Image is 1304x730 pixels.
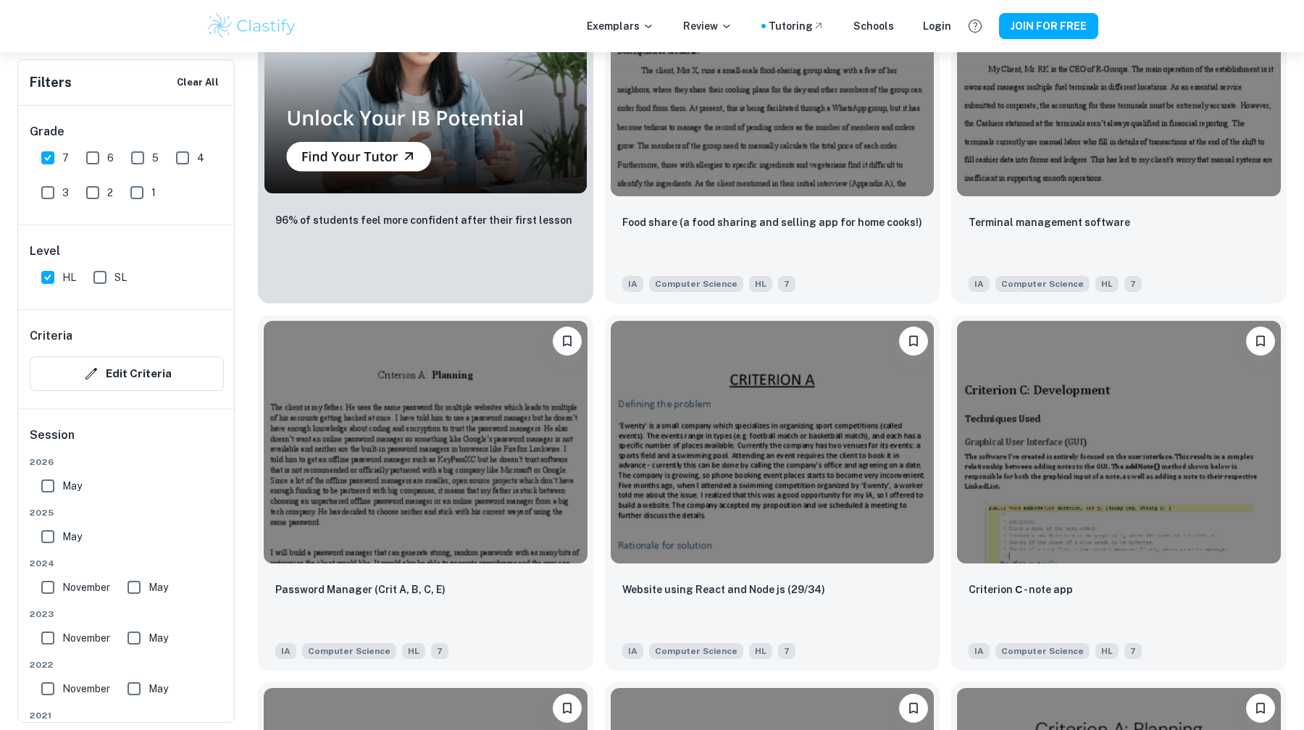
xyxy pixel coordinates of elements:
button: Please log in to bookmark exemplars [1246,694,1275,723]
span: 2022 [30,658,224,671]
button: Please log in to bookmark exemplars [1246,327,1275,356]
span: HL [749,643,772,659]
span: 5 [152,150,159,166]
p: Website using React and Node js (29/34) [622,582,825,597]
span: 7 [778,643,795,659]
button: Help and Feedback [963,14,987,38]
span: Computer Science [995,276,1090,292]
p: Food share (a food sharing and selling app for home cooks!) [622,214,922,230]
span: IA [275,643,296,659]
span: HL [749,276,772,292]
span: IA [622,643,643,659]
span: HL [402,643,425,659]
p: 96% of students feel more confident after their first lesson [275,212,572,228]
a: Login [923,18,951,34]
button: Please log in to bookmark exemplars [553,327,582,356]
a: Tutoring [769,18,824,34]
span: 7 [431,643,448,659]
img: Computer Science IA example thumbnail: Criterion С - note app [957,321,1281,563]
span: HL [1095,643,1119,659]
a: Please log in to bookmark exemplarsPassword Manager (Crit A, B, C, E)IAComputer ScienceHL7 [258,315,593,671]
span: IA [622,276,643,292]
button: Please log in to bookmark exemplars [553,694,582,723]
img: Computer Science IA example thumbnail: Password Manager (Crit A, B, C, E) [264,321,588,563]
span: 2024 [30,557,224,570]
p: Review [683,18,732,34]
span: 2025 [30,506,224,519]
button: Clear All [173,72,222,93]
span: HL [62,269,76,285]
p: Password Manager (Crit A, B, C, E) [275,582,446,597]
span: 7 [1124,276,1142,292]
img: Computer Science IA example thumbnail: Website using React and Node js (29/34) [611,321,935,563]
span: 2 [107,185,113,201]
span: 2026 [30,456,224,469]
a: Please log in to bookmark exemplarsCriterion С - note appIAComputer ScienceHL7 [951,315,1287,671]
span: Computer Science [649,643,743,659]
span: 6 [107,150,114,166]
button: JOIN FOR FREE [999,13,1098,39]
span: November [62,681,110,697]
span: 4 [197,150,204,166]
span: 3 [62,185,69,201]
span: IA [969,643,990,659]
button: Please log in to bookmark exemplars [899,327,928,356]
span: 1 [151,185,156,201]
span: Computer Science [649,276,743,292]
span: 2023 [30,608,224,621]
h6: Criteria [30,327,72,345]
span: IA [969,276,990,292]
button: Edit Criteria [30,356,224,391]
p: Exemplars [587,18,654,34]
span: November [62,579,110,595]
span: May [149,630,168,646]
a: Schools [853,18,894,34]
span: May [149,681,168,697]
button: Please log in to bookmark exemplars [899,694,928,723]
h6: Level [30,243,224,260]
span: 7 [1124,643,1142,659]
span: 7 [778,276,795,292]
span: November [62,630,110,646]
span: Computer Science [302,643,396,659]
span: SL [114,269,127,285]
h6: Grade [30,123,224,140]
a: Please log in to bookmark exemplarsWebsite using React and Node js (29/34)IAComputer ScienceHL7 [605,315,940,671]
p: Criterion С - note app [969,582,1073,597]
span: Computer Science [995,643,1090,659]
span: 2021 [30,709,224,722]
span: 7 [62,150,69,166]
span: May [149,579,168,595]
img: Clastify logo [206,12,298,41]
h6: Filters [30,72,72,93]
span: HL [1095,276,1119,292]
span: May [62,529,82,545]
span: May [62,478,82,494]
h6: Session [30,427,224,456]
p: Terminal management software [969,214,1130,230]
